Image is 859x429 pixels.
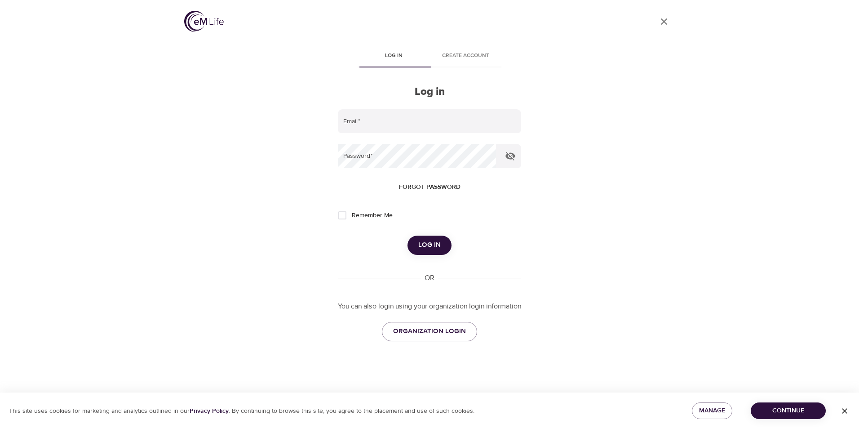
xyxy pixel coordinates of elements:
span: Log in [418,239,441,251]
a: Privacy Policy [190,407,229,415]
a: close [653,11,675,32]
div: OR [421,273,438,283]
span: Create account [435,51,496,61]
span: Forgot password [399,182,460,193]
button: Continue [751,402,826,419]
h2: Log in [338,85,521,98]
span: Manage [699,405,725,416]
button: Log in [407,236,452,255]
img: logo [184,11,224,32]
span: Continue [758,405,819,416]
button: Forgot password [395,179,464,196]
span: ORGANIZATION LOGIN [393,326,466,337]
div: disabled tabs example [338,46,521,67]
button: Manage [692,402,732,419]
span: Remember Me [352,211,393,220]
span: Log in [363,51,424,61]
p: You can also login using your organization login information [338,301,521,312]
a: ORGANIZATION LOGIN [382,322,477,341]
